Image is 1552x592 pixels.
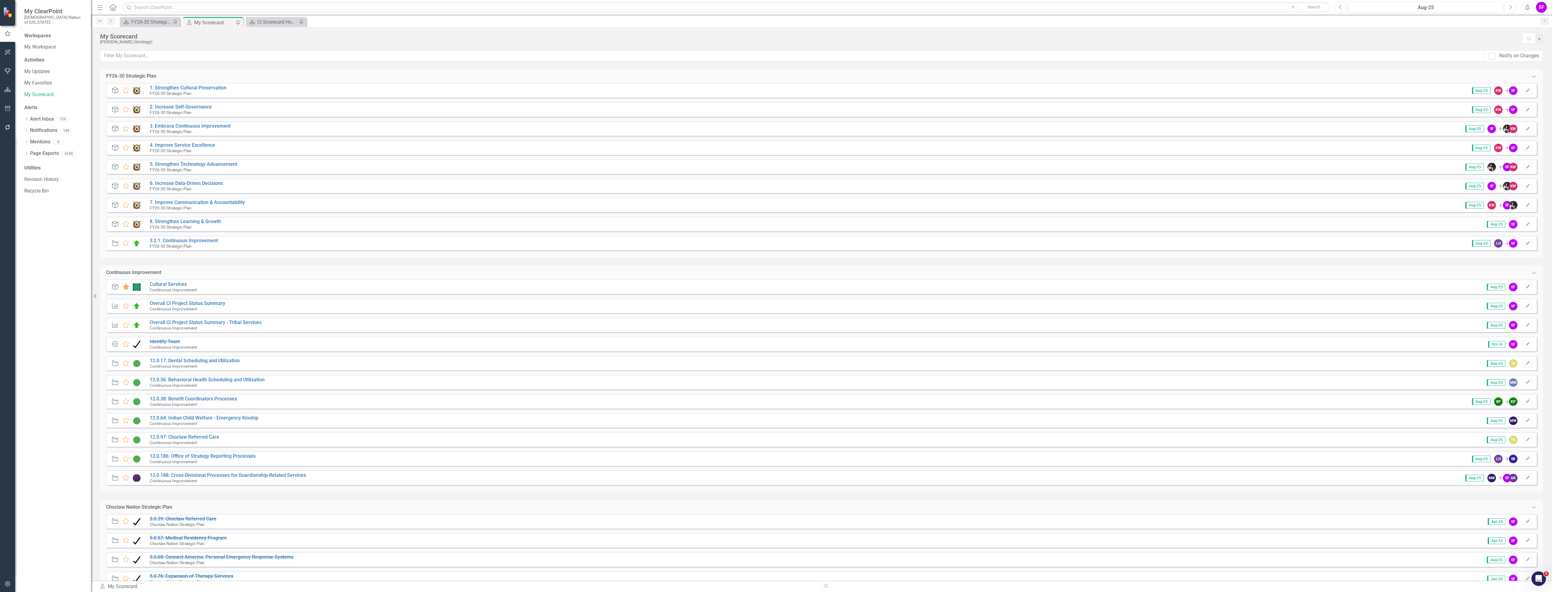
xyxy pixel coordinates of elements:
a: 5.0.76: Expansion of Therapy Services [150,573,233,579]
div: LH [1494,239,1503,248]
small: Continuous Improvement [150,345,197,350]
div: SB [1509,455,1517,463]
a: Recycle Bin [24,188,85,195]
a: 5.0.57: Medical Residency Program [150,535,227,541]
button: Search [1299,3,1329,12]
img: Focus Area [133,106,141,113]
span: Aug-25 [1472,456,1490,462]
a: 2. Increase Self-Governance [150,104,212,110]
div: LH [1494,455,1503,463]
div: SF [1487,125,1496,133]
small: Continuous Improvement [150,421,197,426]
small: FY26-30 Strategic Plan [150,110,192,115]
img: Focus Area [133,182,141,190]
span: Oct-16 [1488,341,1505,348]
img: Completed [133,575,141,583]
div: SF [1509,321,1517,329]
a: Cultural Services [150,281,187,287]
small: Continuous Improvement [150,402,197,407]
img: CI Action Plan Approved/In Progress [133,417,141,424]
div: SF [1509,105,1517,114]
div: KW [1494,105,1503,114]
img: Focus Area [133,163,141,171]
img: Focus Area [133,202,141,209]
small: Continuous Improvement [150,287,197,292]
span: Aug-25 [1465,164,1484,170]
span: Aug-25 [1487,417,1505,424]
span: Aug-25 [1465,125,1484,132]
small: Choctaw Nation Strategic Plan [150,579,205,584]
div: SF [1509,302,1517,310]
a: Notifications [30,127,57,134]
span: Aug-25 [1487,379,1505,386]
a: FY26-30 Strategic Plan [121,18,171,26]
div: My Scorecard [99,583,817,590]
small: Continuous Improvement [150,478,197,483]
a: Page Exports [30,150,59,157]
div: SF [1509,283,1517,291]
div: Aug-25 [1350,4,1501,11]
a: 4. Improve Service Excellence [150,142,215,148]
img: Layla Freeman [1503,182,1511,190]
a: 5. Strengthen Technology Advancement [150,161,237,167]
small: [DEMOGRAPHIC_DATA] Nation of [US_STATE] [24,15,85,25]
span: Aug-25 [1465,202,1484,209]
div: Activities [24,57,85,64]
span: Aug-25 [1487,436,1505,443]
div: AR [1509,474,1517,482]
span: Aug-25 [1465,475,1484,481]
small: Continuous Improvement [150,459,197,464]
small: FY26-30 Strategic Plan [150,129,192,134]
s: 5.0.68: Connect America: Personal Emergency Response Systems [150,554,293,560]
div: SF [1509,537,1517,545]
a: CI Scorecard Home [247,18,297,26]
div: My Scorecard [100,33,1516,40]
img: Layla Freeman [1503,125,1511,133]
button: SF [1536,2,1547,13]
small: Choctaw Nation Strategic Plan [150,560,205,565]
a: My Favorites [24,80,85,87]
a: 7. Improve Communication & Accountability [150,199,245,205]
a: 12.0.186: Office of Strategy Reporting Processes [150,453,256,459]
div: KP [1494,397,1503,406]
span: Aug-25 [1487,221,1505,228]
div: MM [1509,378,1517,387]
div: SF [1503,201,1511,209]
div: KW [1494,144,1503,152]
a: Identify Team [150,339,180,344]
button: Aug-25 [1348,2,1503,13]
img: Layla Freeman [1509,201,1517,209]
img: ClearPoint Strategy [3,7,14,18]
div: KW [1509,125,1517,133]
div: [PERSON_NAME] (Strategy) [100,40,1516,44]
div: Choctaw Nation Strategic Plan [106,504,172,511]
div: SF [1509,575,1517,583]
a: 6. Increase Data-Driven Decisions [150,180,223,186]
span: Aug-23 [1487,557,1505,563]
div: SF [1487,182,1496,190]
a: My Workspace [24,44,85,51]
span: Aug-25 [1465,183,1484,189]
img: Completed [133,537,141,544]
img: CI Action Plan Approved/In Progress [133,360,141,367]
a: 3.2.1: Continuous Improvement [150,238,218,243]
img: Completed [133,341,141,348]
div: Alerts [24,104,85,111]
small: FY26-30 Strategic Plan [150,186,192,191]
img: On Target [133,322,141,329]
div: SF [1509,340,1517,349]
span: My ClearPoint [24,8,85,15]
a: Overall CI Project Status Summary - Tribal Services [150,319,262,325]
span: Apr-24 [1488,518,1505,525]
div: KP [1509,397,1517,406]
small: Continuous Improvement [150,440,197,445]
div: TS [1509,359,1517,368]
small: Choctaw Nation Strategic Plan [150,541,205,546]
a: 5.0.39: Choctaw Referred Care [150,516,216,522]
div: TS [1509,436,1517,444]
small: FY26-30 Strategic Plan [150,91,192,96]
a: Revision History [24,176,85,183]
